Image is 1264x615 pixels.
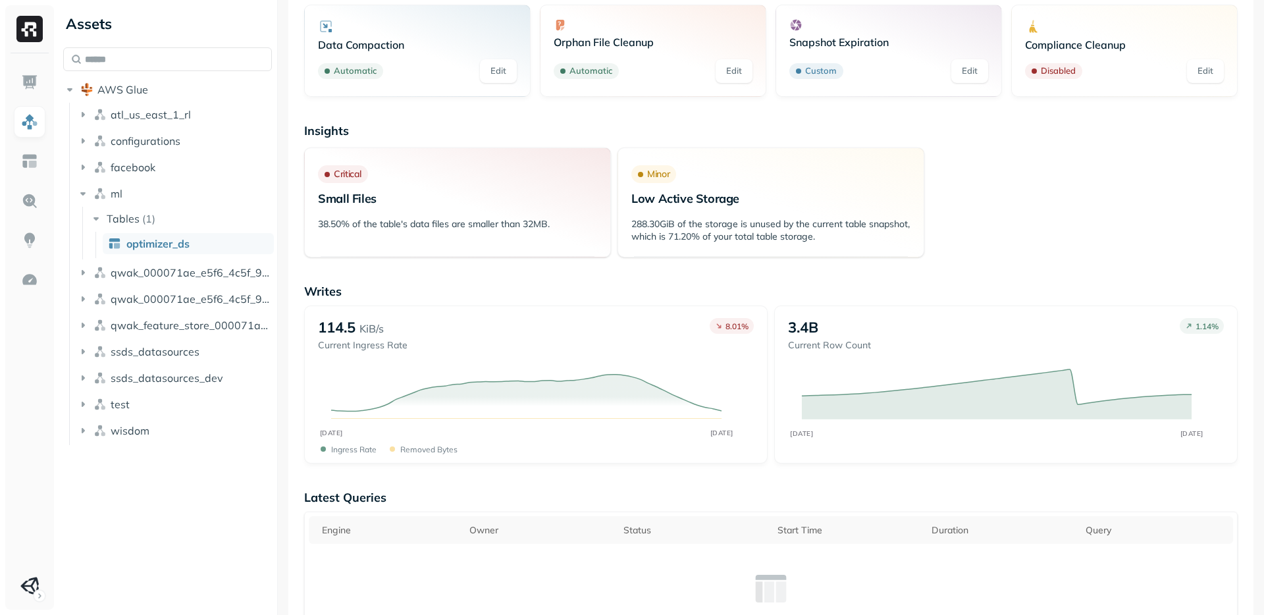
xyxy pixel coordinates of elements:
[21,271,38,288] img: Optimization
[21,153,38,170] img: Asset Explorer
[108,237,121,250] img: table
[469,524,610,537] div: Owner
[1041,65,1076,78] p: Disabled
[76,420,273,441] button: wisdom
[111,161,155,174] span: facebook
[111,187,122,200] span: ml
[111,398,130,411] span: test
[1086,524,1226,537] div: Query
[623,524,764,537] div: Status
[93,398,107,411] img: namespace
[76,394,273,415] button: test
[21,232,38,249] img: Insights
[111,108,191,121] span: atl_us_east_1_rl
[111,319,273,332] span: qwak_feature_store_000071ae_e5f6_4c5f_97ab_2b533d00d294
[111,266,273,279] span: qwak_000071ae_e5f6_4c5f_97ab_2b533d00d294_analytics_data
[322,524,456,537] div: Engine
[304,123,1238,138] p: Insights
[21,192,38,209] img: Query Explorer
[569,65,612,78] p: Automatic
[111,345,199,358] span: ssds_datasources
[93,161,107,174] img: namespace
[103,233,274,254] a: optimizer_ds
[318,191,597,206] p: Small Files
[142,212,155,225] p: ( 1 )
[63,13,272,34] div: Assets
[93,134,107,147] img: namespace
[111,371,223,385] span: ssds_datasources_dev
[318,38,517,51] p: Data Compaction
[20,577,39,595] img: Unity
[126,237,190,250] span: optimizer_ds
[97,83,148,96] span: AWS Glue
[76,157,273,178] button: facebook
[76,183,273,204] button: ml
[80,83,93,96] img: root
[76,341,273,362] button: ssds_datasources
[93,424,107,437] img: namespace
[777,524,918,537] div: Start Time
[76,367,273,388] button: ssds_datasources_dev
[76,288,273,309] button: qwak_000071ae_e5f6_4c5f_97ab_2b533d00d294_analytics_data_view
[1180,429,1203,437] tspan: [DATE]
[63,79,272,100] button: AWS Glue
[334,168,361,180] p: Critical
[90,208,273,229] button: Tables(1)
[1187,59,1224,83] a: Edit
[21,74,38,91] img: Dashboard
[480,59,517,83] a: Edit
[93,371,107,385] img: namespace
[76,262,273,283] button: qwak_000071ae_e5f6_4c5f_97ab_2b533d00d294_analytics_data
[21,113,38,130] img: Assets
[318,218,597,230] p: 38.50% of the table's data files are smaller than 32MB.
[76,104,273,125] button: atl_us_east_1_rl
[76,130,273,151] button: configurations
[93,266,107,279] img: namespace
[710,429,733,437] tspan: [DATE]
[111,134,180,147] span: configurations
[111,424,149,437] span: wisdom
[318,318,355,336] p: 114.5
[334,65,377,78] p: Automatic
[320,429,343,437] tspan: [DATE]
[93,187,107,200] img: namespace
[93,292,107,306] img: namespace
[805,65,837,78] p: Custom
[647,168,670,180] p: Minor
[318,339,408,352] p: Current Ingress Rate
[93,345,107,358] img: namespace
[93,108,107,121] img: namespace
[788,339,871,352] p: Current Row Count
[93,319,107,332] img: namespace
[932,524,1072,537] div: Duration
[631,191,910,206] p: Low Active Storage
[304,284,1238,299] p: Writes
[16,16,43,42] img: Ryft
[951,59,988,83] a: Edit
[789,36,988,49] p: Snapshot Expiration
[788,318,818,336] p: 3.4B
[631,218,910,243] p: 288.30GiB of the storage is unused by the current table snapshot, which is 71.20% of your total t...
[1196,321,1219,331] p: 1.14 %
[725,321,749,331] p: 8.01 %
[1025,38,1224,51] p: Compliance Cleanup
[716,59,752,83] a: Edit
[111,292,273,306] span: qwak_000071ae_e5f6_4c5f_97ab_2b533d00d294_analytics_data_view
[107,212,140,225] span: Tables
[331,444,377,454] p: Ingress Rate
[304,490,1238,505] p: Latest Queries
[76,315,273,336] button: qwak_feature_store_000071ae_e5f6_4c5f_97ab_2b533d00d294
[359,321,384,336] p: KiB/s
[554,36,752,49] p: Orphan File Cleanup
[790,429,813,437] tspan: [DATE]
[400,444,458,454] p: Removed bytes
